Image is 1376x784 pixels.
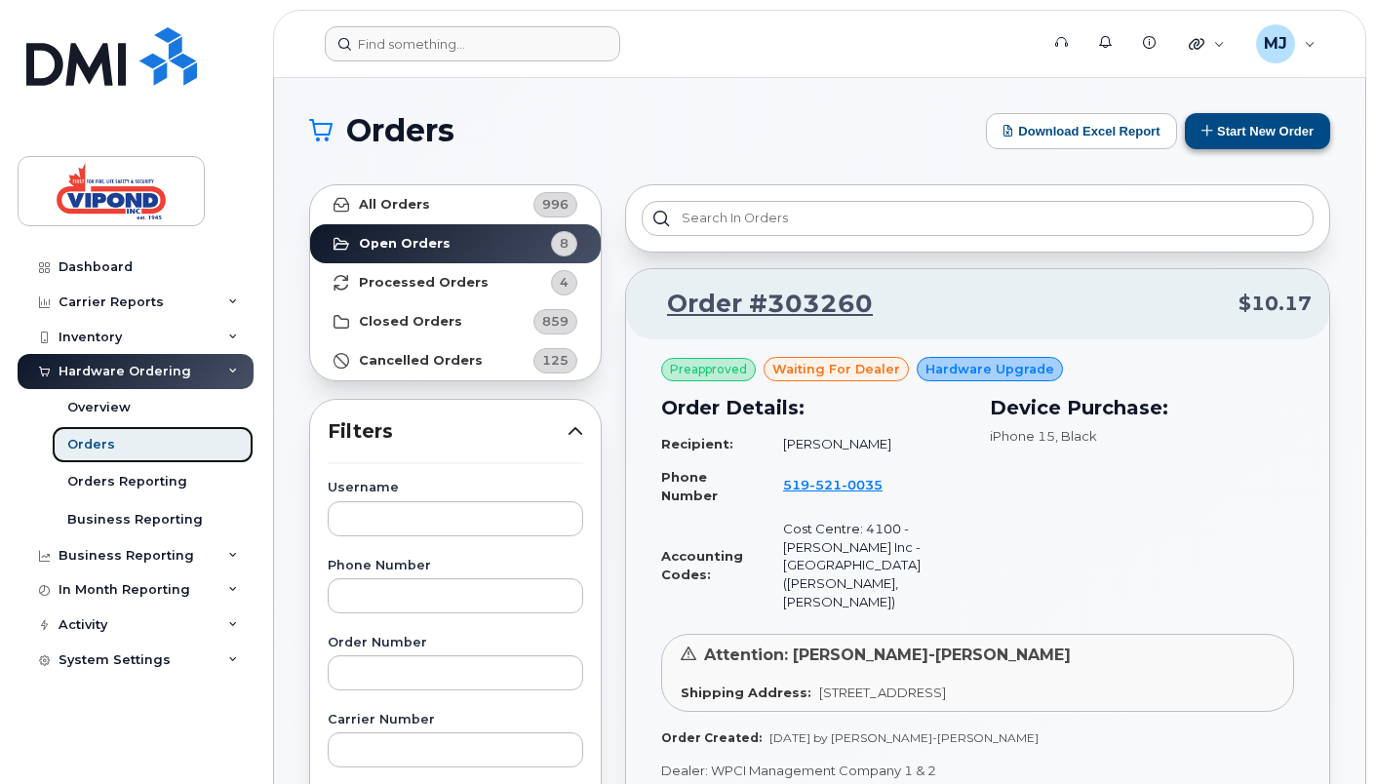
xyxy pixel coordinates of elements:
[819,685,946,700] span: [STREET_ADDRESS]
[986,113,1177,149] button: Download Excel Report
[560,234,569,253] span: 8
[346,116,454,145] span: Orders
[560,273,569,292] span: 4
[1185,113,1330,149] button: Start New Order
[661,548,743,582] strong: Accounting Codes:
[1238,290,1312,318] span: $10.17
[642,201,1314,236] input: Search in orders
[681,685,811,700] strong: Shipping Address:
[542,312,569,331] span: 859
[772,360,900,378] span: waiting for dealer
[766,512,966,618] td: Cost Centre: 4100 - [PERSON_NAME] Inc - [GEOGRAPHIC_DATA] ([PERSON_NAME], [PERSON_NAME])
[809,477,842,492] span: 521
[661,762,1294,780] p: Dealer: WPCI Management Company 1 & 2
[310,341,601,380] a: Cancelled Orders125
[842,477,883,492] span: 0035
[328,714,583,726] label: Carrier Number
[766,427,966,461] td: [PERSON_NAME]
[359,314,462,330] strong: Closed Orders
[661,469,718,503] strong: Phone Number
[783,477,883,492] span: 519
[670,361,747,378] span: Preapproved
[359,236,451,252] strong: Open Orders
[310,263,601,302] a: Processed Orders4
[542,195,569,214] span: 996
[310,302,601,341] a: Closed Orders859
[328,637,583,649] label: Order Number
[328,482,583,494] label: Username
[990,428,1055,444] span: iPhone 15
[542,351,569,370] span: 125
[328,560,583,572] label: Phone Number
[644,287,873,322] a: Order #303260
[661,730,762,745] strong: Order Created:
[704,646,1071,664] span: Attention: [PERSON_NAME]-[PERSON_NAME]
[925,360,1054,378] span: Hardware Upgrade
[310,185,601,224] a: All Orders996
[359,275,489,291] strong: Processed Orders
[661,436,733,451] strong: Recipient:
[783,477,906,492] a: 5195210035
[359,197,430,213] strong: All Orders
[359,353,483,369] strong: Cancelled Orders
[328,417,568,446] span: Filters
[769,730,1039,745] span: [DATE] by [PERSON_NAME]-[PERSON_NAME]
[990,393,1295,422] h3: Device Purchase:
[310,224,601,263] a: Open Orders8
[1055,428,1097,444] span: , Black
[661,393,966,422] h3: Order Details:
